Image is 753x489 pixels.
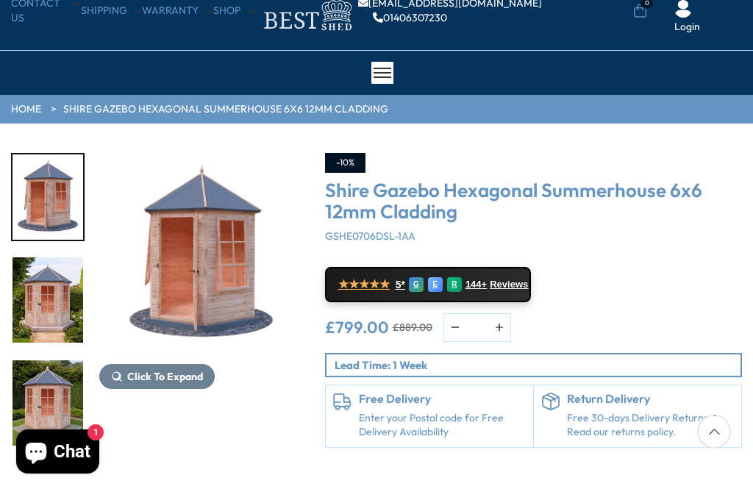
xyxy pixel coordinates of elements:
a: Shop [213,4,255,18]
div: 12 / 15 [99,153,303,447]
div: 14 / 15 [11,359,85,447]
h6: Free Delivery [359,393,526,406]
div: G [409,277,424,292]
button: Click To Expand [99,364,215,389]
img: Gazebosummerhouse_open_white_0060_9bae712f-acba-48c3-9ed8-681c0e04efb1_200x200.jpg [13,154,83,240]
a: Login [674,20,700,35]
del: £889.00 [393,322,432,332]
ins: £799.00 [325,319,389,335]
a: HOME [11,102,41,117]
a: Enter your Postal code for Free Delivery Availability [359,411,526,440]
div: -10% [325,153,365,173]
h6: Return Delivery [567,393,734,406]
span: GSHE0706DSL-1AA [325,229,415,243]
span: Reviews [490,279,528,290]
p: Free 30-days Delivery Returns, Read our returns policy. [567,411,734,440]
h3: Shire Gazebo Hexagonal Summerhouse 6x6 12mm Cladding [325,180,742,222]
div: 13 / 15 [11,256,85,344]
p: Lead Time: 1 Week [335,357,740,373]
img: Gazebosummerhouse__white_0000copy2_ddfc00c7-d4d6-4ef3-b609-0c0b5c3a5774_200x200.jpg [13,360,83,446]
a: Shire Gazebo Hexagonal Summerhouse 6x6 12mm Cladding [63,102,388,117]
div: E [428,277,443,292]
span: Click To Expand [127,370,203,383]
a: ★★★★★ 5* G E R 144+ Reviews [325,267,531,302]
div: 12 / 15 [11,153,85,241]
img: Gazebosummerhouse__white_0000copy1_8a5f41b1-d354-4ff6-8e55-6f2e198225e6_200x200.jpg [13,257,83,343]
a: Warranty [142,4,213,18]
span: 144+ [465,279,487,290]
div: R [447,277,462,292]
a: Shipping [81,4,142,18]
span: ★★★★★ [338,277,390,291]
inbox-online-store-chat: Shopify online store chat [12,429,104,477]
a: 0 [633,4,647,18]
a: 01406307230 [373,13,447,23]
img: Shire Gazebo Hexagonal Summerhouse 6x6 12mm Cladding - Best Shed [99,153,303,357]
